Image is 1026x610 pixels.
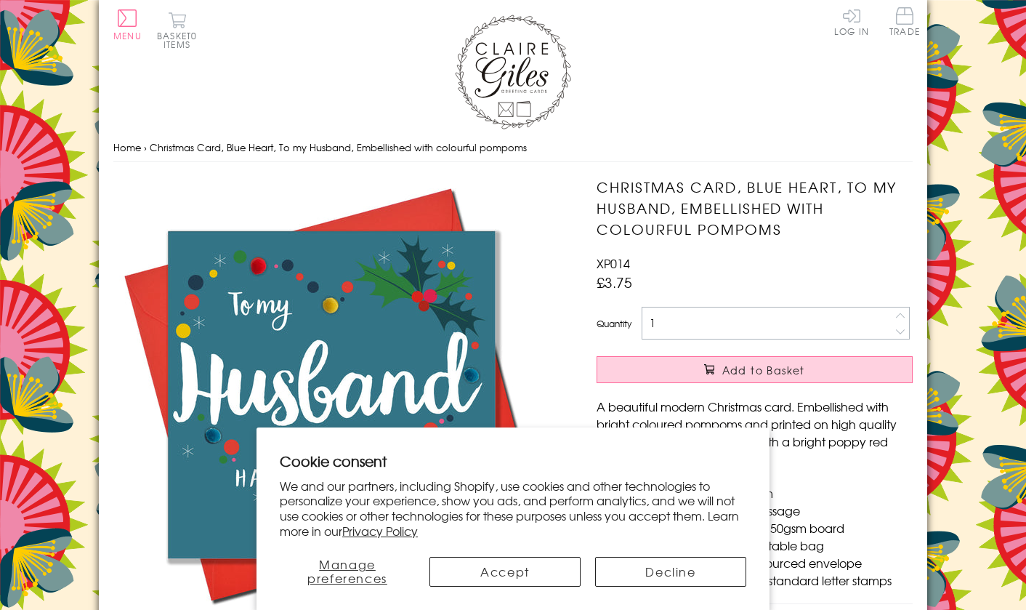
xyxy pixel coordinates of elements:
span: XP014 [597,254,630,272]
h2: Cookie consent [280,451,746,471]
button: Decline [595,557,746,587]
span: › [144,140,147,154]
span: £3.75 [597,272,632,292]
a: Log In [834,7,869,36]
span: 0 items [163,29,197,51]
span: Manage preferences [307,555,387,587]
img: Claire Giles Greetings Cards [455,15,571,129]
button: Menu [113,9,142,40]
span: Menu [113,29,142,42]
button: Accept [429,557,581,587]
button: Add to Basket [597,356,913,383]
label: Quantity [597,317,631,330]
p: A beautiful modern Christmas card. Embellished with bright coloured pompoms and printed on high q... [597,398,913,467]
span: Trade [889,7,920,36]
a: Trade [889,7,920,39]
span: Add to Basket [722,363,805,377]
a: Privacy Policy [342,522,418,539]
button: Basket0 items [157,12,197,49]
span: Christmas Card, Blue Heart, To my Husband, Embellished with colourful pompoms [150,140,527,154]
a: Home [113,140,141,154]
nav: breadcrumbs [113,133,913,163]
h1: Christmas Card, Blue Heart, To my Husband, Embellished with colourful pompoms [597,177,913,239]
button: Manage preferences [280,557,415,587]
p: We and our partners, including Shopify, use cookies and other technologies to personalize your ex... [280,478,746,539]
